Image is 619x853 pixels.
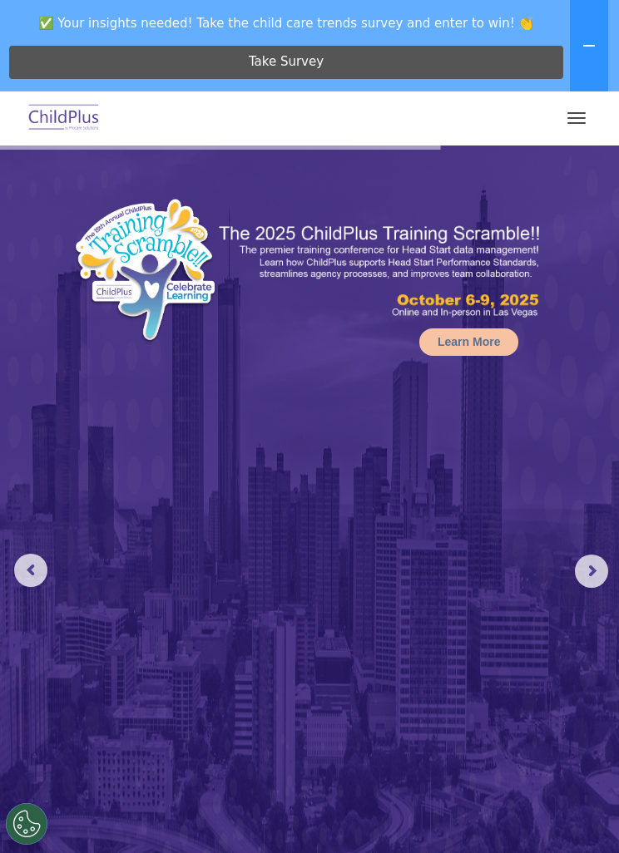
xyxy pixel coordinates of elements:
span: Phone number [266,165,337,177]
span: Take Survey [249,47,324,76]
img: ChildPlus by Procare Solutions [25,99,103,138]
a: Learn More [419,328,518,356]
a: Take Survey [9,46,563,79]
span: Last name [266,96,317,109]
span: ✅ Your insights needed! Take the child care trends survey and enter to win! 👏 [7,7,567,39]
button: Cookies Settings [6,803,47,845]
